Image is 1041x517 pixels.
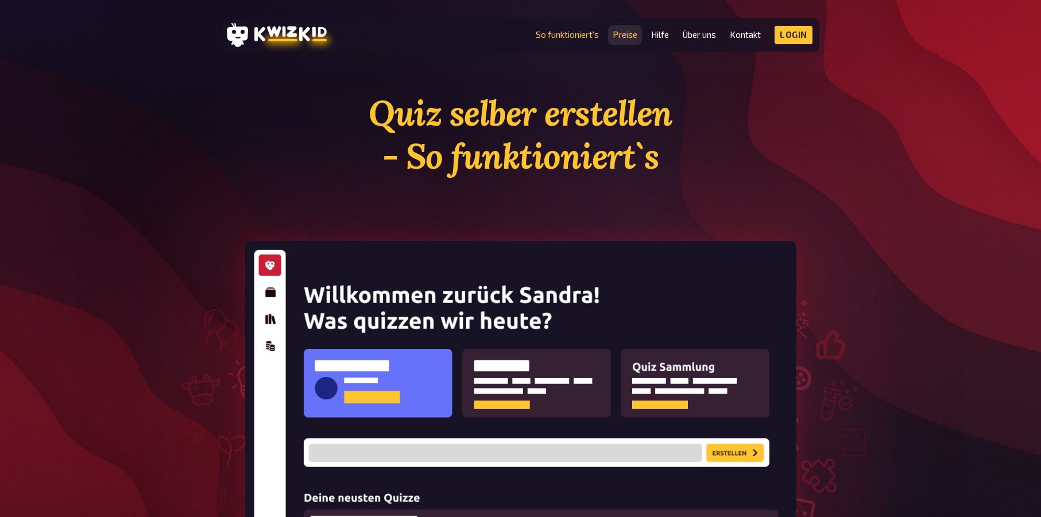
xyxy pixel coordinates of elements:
a: Über uns [683,30,716,40]
h1: Quiz selber erstellen - So funktioniert`s [245,92,796,178]
a: Kontakt [730,30,761,40]
a: Hilfe [651,30,669,40]
a: Preise [613,30,637,40]
a: Login [775,26,812,44]
a: So funktioniert's [536,30,599,40]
